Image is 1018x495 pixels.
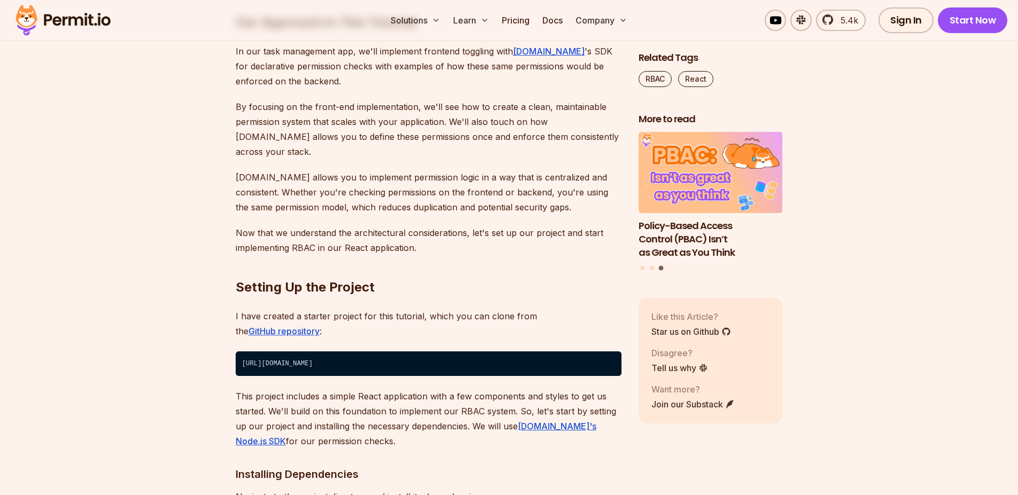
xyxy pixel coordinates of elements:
[651,362,708,374] a: Tell us why
[236,44,621,89] p: In our task management app, we'll implement frontend toggling with 's SDK for declarative permiss...
[816,10,866,31] a: 5.4k
[879,7,934,33] a: Sign In
[651,383,735,396] p: Want more?
[236,421,596,446] a: [DOMAIN_NAME]'s Node.js SDK
[639,113,783,126] h2: More to read
[449,10,493,31] button: Learn
[639,132,783,214] img: Policy-Based Access Control (PBAC) Isn’t as Great as You Think
[651,398,735,411] a: Join our Substack
[651,347,708,359] p: Disagree?
[938,7,1008,33] a: Start Now
[236,99,621,159] p: By focusing on the front-end implementation, we'll see how to create a clean, maintainable permis...
[248,326,320,336] a: GitHub repository
[11,2,115,38] img: Permit logo
[834,14,858,27] span: 5.4k
[651,325,731,338] a: Star us on Github
[236,309,621,339] p: I have created a starter project for this tutorial, which you can clone from the :
[571,10,632,31] button: Company
[639,219,783,259] h3: Policy-Based Access Control (PBAC) Isn’t as Great as You Think
[639,132,783,272] div: Posts
[659,266,664,271] button: Go to slide 3
[651,310,731,323] p: Like this Article?
[236,351,621,376] code: [URL][DOMAIN_NAME]
[538,10,567,31] a: Docs
[236,170,621,215] p: [DOMAIN_NAME] allows you to implement permission logic in a way that is centralized and consisten...
[236,389,621,449] p: This project includes a simple React application with a few components and styles to get us start...
[236,466,621,483] h3: Installing Dependencies
[639,71,672,87] a: RBAC
[678,71,713,87] a: React
[650,266,654,270] button: Go to slide 2
[498,10,534,31] a: Pricing
[236,225,621,255] p: Now that we understand the architectural considerations, let's set up our project and start imple...
[639,51,783,65] h2: Related Tags
[236,236,621,296] h2: Setting Up the Project
[640,266,644,270] button: Go to slide 1
[513,46,585,57] a: [DOMAIN_NAME]
[639,132,783,260] li: 3 of 3
[386,10,445,31] button: Solutions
